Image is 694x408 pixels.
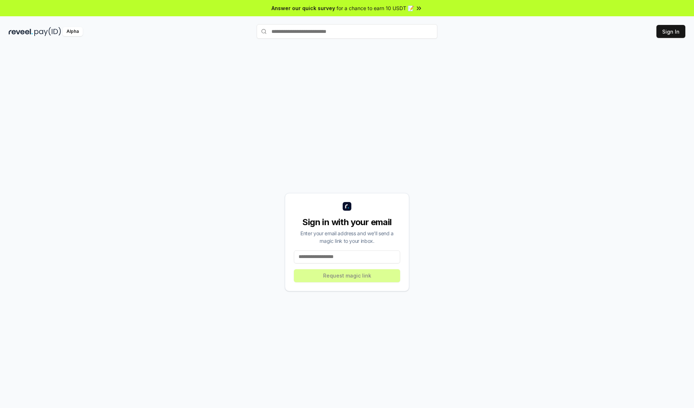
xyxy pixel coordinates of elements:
div: Sign in with your email [294,216,400,228]
img: reveel_dark [9,27,33,36]
img: logo_small [343,202,351,211]
span: for a chance to earn 10 USDT 📝 [337,4,414,12]
span: Answer our quick survey [271,4,335,12]
div: Alpha [63,27,83,36]
img: pay_id [34,27,61,36]
button: Sign In [656,25,685,38]
div: Enter your email address and we’ll send a magic link to your inbox. [294,229,400,245]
